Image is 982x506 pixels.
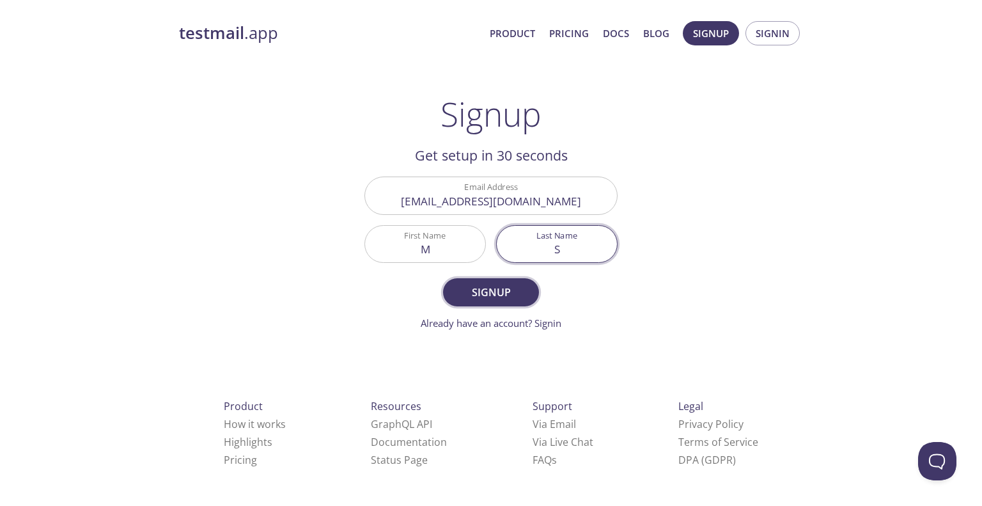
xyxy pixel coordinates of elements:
[179,22,244,44] strong: testmail
[745,21,800,45] button: Signin
[533,417,576,431] a: Via Email
[440,95,542,133] h1: Signup
[224,417,286,431] a: How it works
[533,435,593,449] a: Via Live Chat
[756,25,790,42] span: Signin
[224,453,257,467] a: Pricing
[693,25,729,42] span: Signup
[643,25,669,42] a: Blog
[224,399,263,413] span: Product
[552,453,557,467] span: s
[224,435,272,449] a: Highlights
[918,442,956,480] iframe: Help Scout Beacon - Open
[421,317,561,329] a: Already have an account? Signin
[678,453,736,467] a: DPA (GDPR)
[371,453,428,467] a: Status Page
[678,399,703,413] span: Legal
[457,283,525,301] span: Signup
[371,417,432,431] a: GraphQL API
[533,453,557,467] a: FAQ
[371,435,447,449] a: Documentation
[443,278,539,306] button: Signup
[678,417,744,431] a: Privacy Policy
[683,21,739,45] button: Signup
[490,25,535,42] a: Product
[533,399,572,413] span: Support
[179,22,479,44] a: testmail.app
[549,25,589,42] a: Pricing
[678,435,758,449] a: Terms of Service
[603,25,629,42] a: Docs
[364,145,618,166] h2: Get setup in 30 seconds
[371,399,421,413] span: Resources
